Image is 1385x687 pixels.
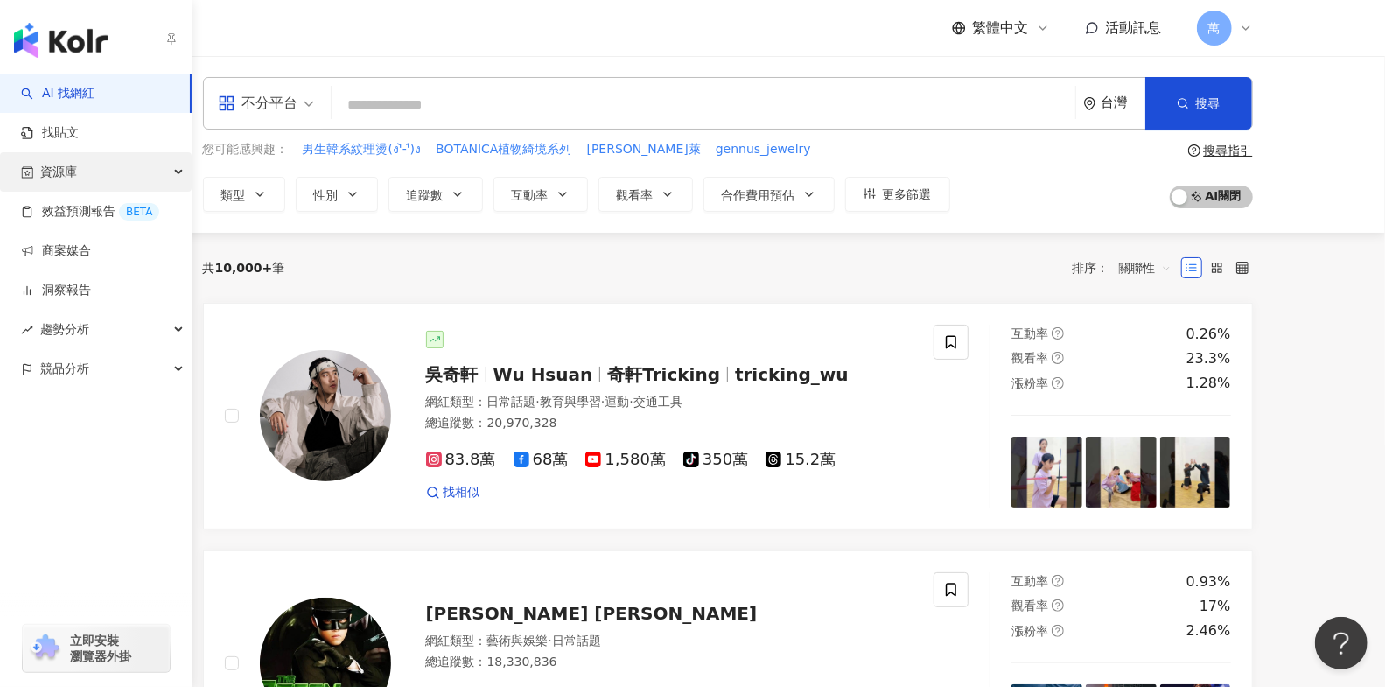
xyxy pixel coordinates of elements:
[426,654,913,671] div: 總追蹤數 ： 18,330,836
[1011,437,1082,508] img: post-image
[487,634,549,648] span: 藝術與娛樂
[1011,599,1048,613] span: 觀看率
[1119,254,1172,282] span: 關聯性
[23,625,170,672] a: chrome extension立即安裝 瀏覽器外掛
[1160,437,1231,508] img: post-image
[260,350,391,481] img: KOL Avatar
[426,415,913,432] div: 總追蹤數 ： 20,970,328
[1052,625,1064,637] span: question-circle
[1011,376,1048,390] span: 漲粉率
[296,177,378,212] button: 性別
[1073,254,1181,282] div: 排序：
[215,261,273,275] span: 10,000+
[21,203,159,221] a: 效益預測報告BETA
[1186,621,1231,641] div: 2.46%
[585,451,666,469] span: 1,580萬
[426,484,480,501] a: 找相似
[426,451,496,469] span: 83.8萬
[735,364,849,385] span: tricking_wu
[549,634,552,648] span: ·
[715,140,812,159] button: gennus_jewelry
[607,364,720,385] span: 奇軒Tricking
[716,141,811,158] span: gennus_jewelry
[21,242,91,260] a: 商案媒合
[426,633,913,650] div: 網紅類型 ：
[1188,144,1200,157] span: question-circle
[388,177,483,212] button: 追蹤數
[21,85,94,102] a: searchAI 找網紅
[426,603,758,624] span: [PERSON_NAME] [PERSON_NAME]
[221,188,246,202] span: 類型
[1011,326,1048,340] span: 互動率
[1200,597,1231,616] div: 17%
[203,177,285,212] button: 類型
[586,140,702,159] button: [PERSON_NAME]萊
[28,634,62,662] img: chrome extension
[426,394,913,411] div: 網紅類型 ：
[1186,374,1231,393] div: 1.28%
[218,95,235,112] span: appstore
[203,261,285,275] div: 共 筆
[218,89,298,117] div: 不分平台
[493,177,588,212] button: 互動率
[598,177,693,212] button: 觀看率
[1052,575,1064,587] span: question-circle
[1186,325,1231,344] div: 0.26%
[1052,327,1064,340] span: question-circle
[203,303,1253,529] a: KOL Avatar吳奇軒Wu Hsuan奇軒Trickingtricking_wu網紅類型：日常話題·教育與學習·運動·交通工具總追蹤數：20,970,32883.8萬68萬1,580萬350...
[1083,97,1096,110] span: environment
[14,23,108,58] img: logo
[314,188,339,202] span: 性別
[1204,144,1253,158] div: 搜尋指引
[587,141,701,158] span: [PERSON_NAME]萊
[407,188,444,202] span: 追蹤數
[1315,617,1368,669] iframe: Help Scout Beacon - Open
[444,484,480,501] span: 找相似
[426,364,479,385] span: 吳奇軒
[303,141,422,158] span: 男生韓系紋理燙(ง'̀-'́)ง
[722,188,795,202] span: 合作費用預估
[1208,18,1221,38] span: 萬
[601,395,605,409] span: ·
[512,188,549,202] span: 互動率
[683,451,748,469] span: 350萬
[1145,77,1252,130] button: 搜尋
[1011,351,1048,365] span: 觀看率
[845,177,950,212] button: 更多篩選
[436,141,571,158] span: BOTANICA植物綺境系列
[1052,599,1064,612] span: question-circle
[70,633,131,664] span: 立即安裝 瀏覽器外掛
[514,451,569,469] span: 68萬
[1102,95,1145,110] div: 台灣
[203,141,289,158] span: 您可能感興趣：
[1086,437,1157,508] img: post-image
[493,364,593,385] span: Wu Hsuan
[1052,352,1064,364] span: question-circle
[540,395,601,409] span: 教育與學習
[536,395,540,409] span: ·
[973,18,1029,38] span: 繁體中文
[766,451,836,469] span: 15.2萬
[487,395,536,409] span: 日常話題
[1011,624,1048,638] span: 漲粉率
[435,140,572,159] button: BOTANICA植物綺境系列
[1011,574,1048,588] span: 互動率
[883,187,932,201] span: 更多篩選
[40,349,89,389] span: 競品分析
[21,324,33,336] span: rise
[633,395,682,409] span: 交通工具
[1196,96,1221,110] span: 搜尋
[40,152,77,192] span: 資源庫
[1106,19,1162,36] span: 活動訊息
[1186,572,1231,592] div: 0.93%
[21,124,79,142] a: 找貼文
[1186,349,1231,368] div: 23.3%
[21,282,91,299] a: 洞察報告
[1052,377,1064,389] span: question-circle
[629,395,633,409] span: ·
[605,395,629,409] span: 運動
[552,634,601,648] span: 日常話題
[302,140,423,159] button: 男生韓系紋理燙(ง'̀-'́)ง
[617,188,654,202] span: 觀看率
[40,310,89,349] span: 趨勢分析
